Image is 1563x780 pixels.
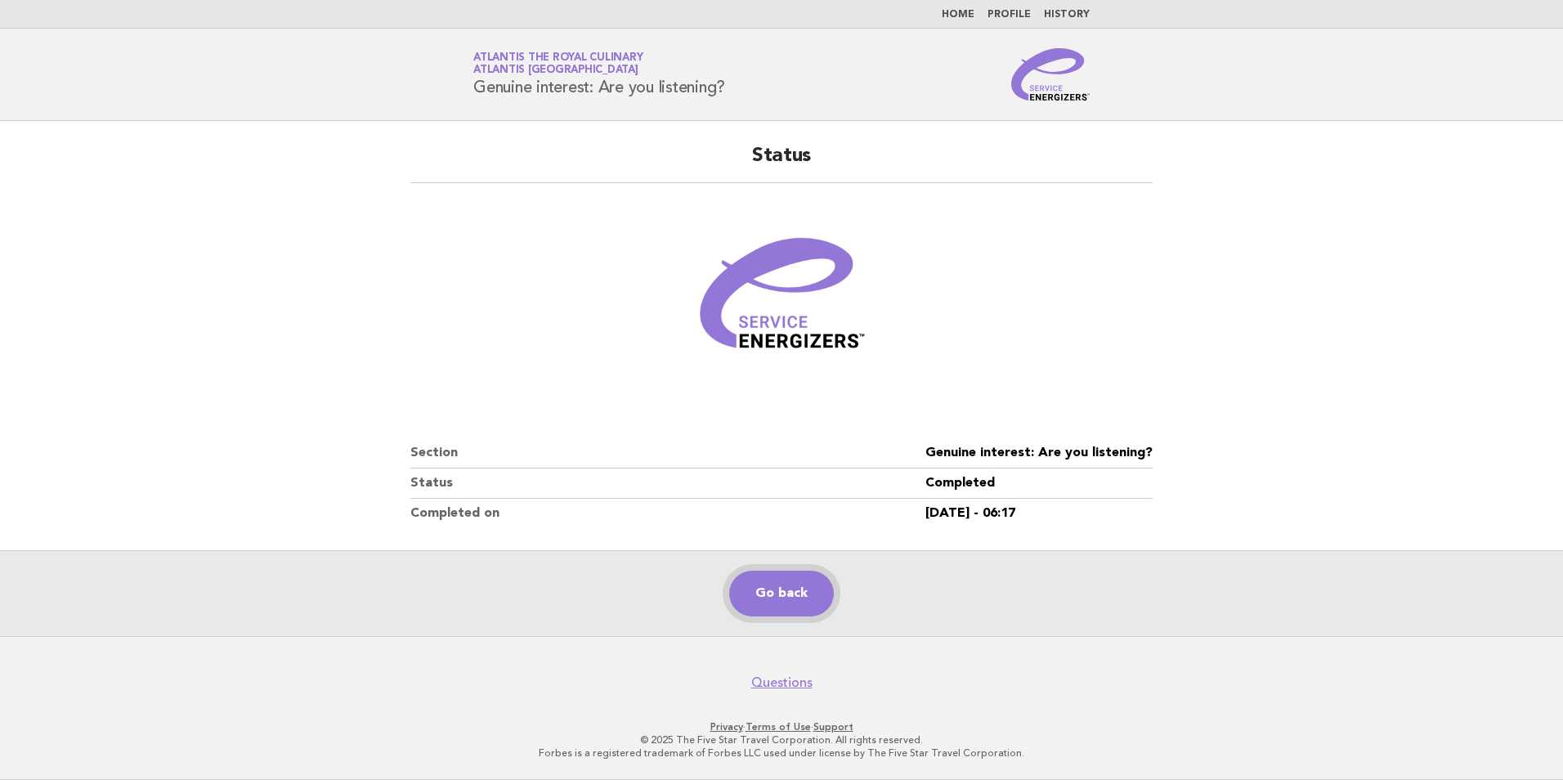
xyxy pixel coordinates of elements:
p: Forbes is a registered trademark of Forbes LLC used under license by The Five Star Travel Corpora... [281,746,1282,760]
a: Questions [751,675,813,691]
p: · · [281,720,1282,733]
dt: Section [410,438,925,468]
img: Service Energizers [1011,48,1090,101]
dt: Status [410,468,925,499]
a: Privacy [710,721,743,733]
p: © 2025 The Five Star Travel Corporation. All rights reserved. [281,733,1282,746]
a: Home [942,10,974,20]
dd: Completed [925,468,1153,499]
a: History [1044,10,1090,20]
a: Go back [729,571,834,616]
dt: Completed on [410,499,925,528]
dd: Genuine interest: Are you listening? [925,438,1153,468]
a: Terms of Use [746,721,811,733]
a: Support [813,721,853,733]
img: Verified [683,203,880,399]
h2: Status [410,143,1153,183]
a: Profile [988,10,1031,20]
span: Atlantis [GEOGRAPHIC_DATA] [473,65,638,76]
h1: Genuine interest: Are you listening? [473,53,725,96]
a: Atlantis the Royal CulinaryAtlantis [GEOGRAPHIC_DATA] [473,52,643,75]
dd: [DATE] - 06:17 [925,499,1153,528]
